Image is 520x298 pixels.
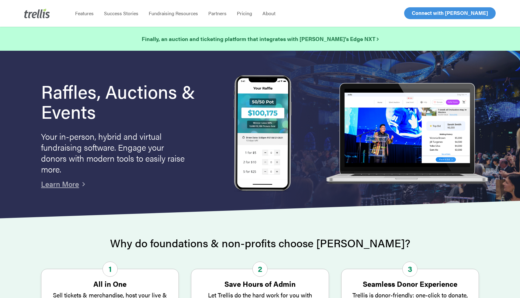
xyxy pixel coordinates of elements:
span: Features [75,10,94,17]
span: Fundraising Resources [149,10,198,17]
strong: Save Hours of Admin [224,279,296,289]
span: 1 [102,262,118,277]
a: Success Stories [99,10,144,16]
a: About [257,10,281,16]
span: Pricing [237,10,252,17]
span: About [262,10,276,17]
a: Learn More [41,179,79,189]
img: rafflelaptop_mac_optim.png [323,83,491,185]
img: Trellis [24,9,50,18]
h1: Raffles, Auctions & Events [41,81,213,121]
a: Finally, an auction and ticketing platform that integrates with [PERSON_NAME]’s Edge NXT [142,35,379,43]
a: Partners [203,10,232,16]
a: Features [70,10,99,16]
strong: All in One [93,279,127,289]
span: Partners [208,10,227,17]
span: 2 [252,262,268,277]
strong: Seamless Donor Experience [363,279,457,289]
span: 3 [402,262,418,277]
span: Success Stories [104,10,138,17]
a: Pricing [232,10,257,16]
a: Fundraising Resources [144,10,203,16]
h2: Why do foundations & non-profits choose [PERSON_NAME]? [41,237,479,249]
p: Your in-person, hybrid and virtual fundraising software. Engage your donors with modern tools to ... [41,131,187,174]
img: Trellis Raffles, Auctions and Event Fundraising [234,75,292,193]
span: Connect with [PERSON_NAME] [412,9,488,16]
a: Connect with [PERSON_NAME] [404,7,496,19]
